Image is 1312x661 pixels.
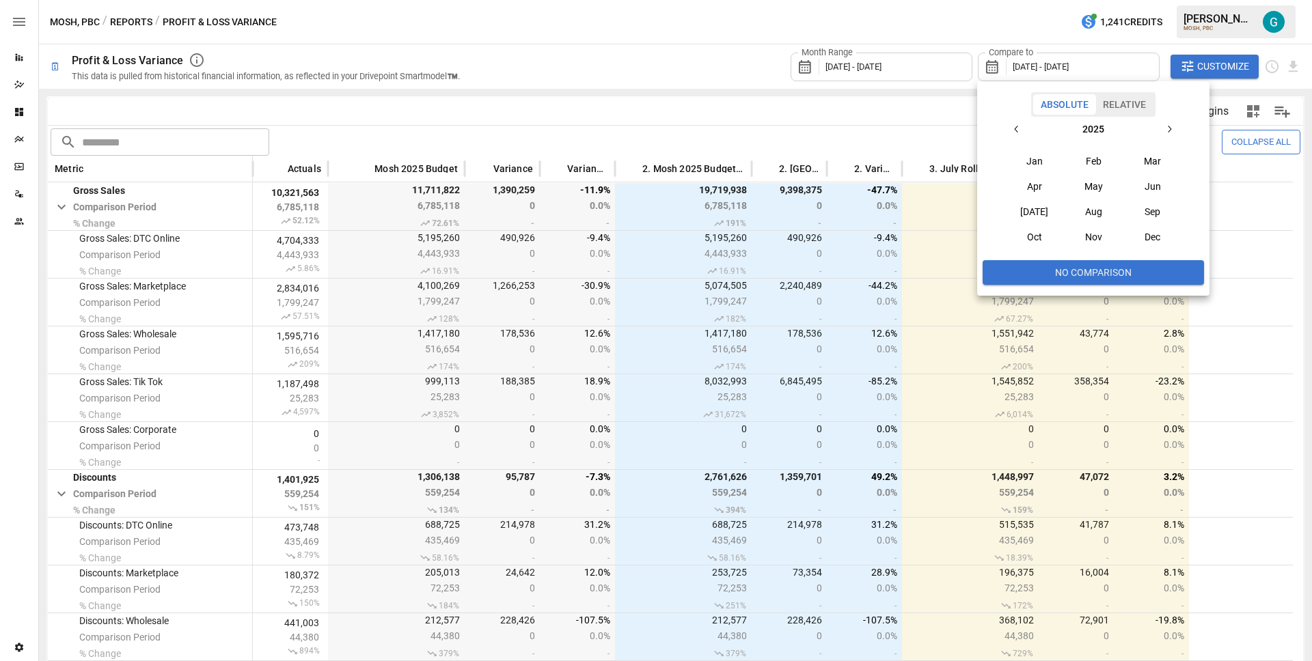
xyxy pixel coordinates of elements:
button: Jan [1005,149,1064,173]
button: May [1064,174,1123,199]
button: 2025 [1029,117,1157,141]
button: Sep [1123,199,1182,224]
button: Nov [1064,225,1123,249]
button: Apr [1005,174,1064,199]
button: Dec [1123,225,1182,249]
button: Absolute [1033,94,1096,115]
button: No Comparison [983,260,1204,285]
button: Feb [1064,149,1123,173]
button: [DATE] [1005,199,1064,224]
button: Aug [1064,199,1123,224]
button: Mar [1123,149,1182,173]
button: Jun [1123,174,1182,199]
button: Relative [1095,94,1153,115]
button: Oct [1005,225,1064,249]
